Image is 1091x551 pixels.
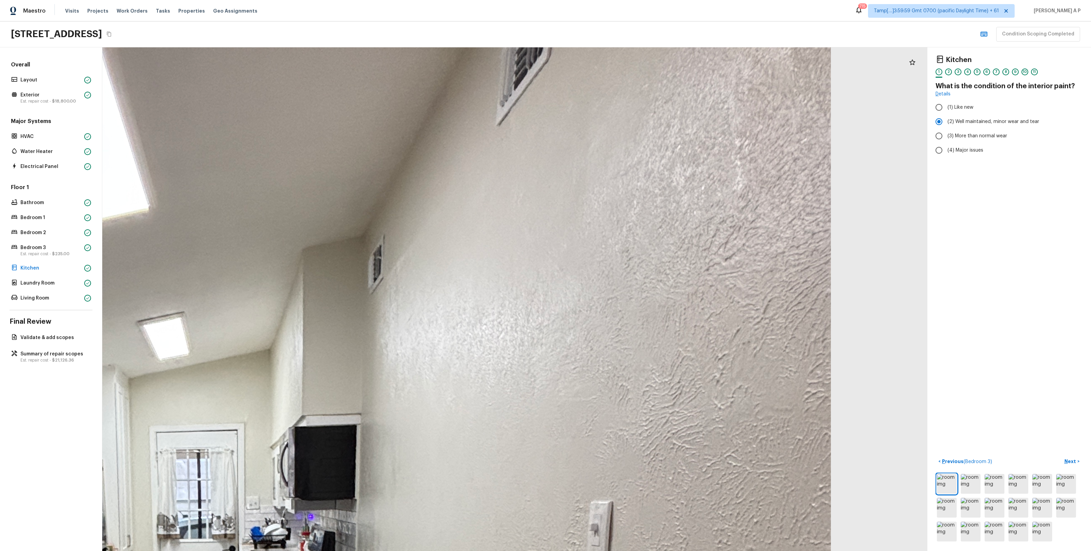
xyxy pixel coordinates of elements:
[52,358,74,362] span: $21,126.36
[937,522,957,541] img: room img
[1031,7,1081,14] span: [PERSON_NAME] A P
[936,456,995,467] button: <Previous(Bedroom 3)
[983,68,990,75] div: 6
[20,133,81,140] p: HVAC
[947,118,1039,125] span: (2) Well maintained, minor wear and tear
[1032,474,1052,494] img: room img
[1031,68,1038,75] div: 11
[947,104,973,111] span: (1) Like new
[65,7,79,14] span: Visits
[117,7,148,14] span: Work Orders
[156,9,170,13] span: Tasks
[11,28,102,40] h2: [STREET_ADDRESS]
[1002,68,1009,75] div: 8
[20,92,81,98] p: Exterior
[874,7,999,14] span: Tamp[…]3:59:59 Gmt 0700 (pacific Daylight Time) + 61
[20,77,81,83] p: Layout
[985,522,1004,541] img: room img
[937,474,957,494] img: room img
[860,3,866,10] div: 715
[20,334,88,341] p: Validate & add scopes
[105,30,114,39] button: Copy Address
[52,99,76,103] span: $18,800.00
[10,184,92,193] h5: Floor 1
[961,522,981,541] img: room img
[178,7,205,14] span: Properties
[1012,68,1019,75] div: 9
[10,61,92,70] h5: Overall
[10,118,92,126] h5: Major Systems
[964,68,971,75] div: 4
[20,295,81,302] p: Living Room
[87,7,108,14] span: Projects
[20,98,81,104] p: Est. repair cost -
[20,214,81,221] p: Bedroom 1
[1008,522,1028,541] img: room img
[1032,522,1052,541] img: room img
[23,7,46,14] span: Maestro
[955,68,961,75] div: 3
[936,91,951,97] a: Details
[213,7,257,14] span: Geo Assignments
[1008,474,1028,494] img: room img
[20,265,81,272] p: Kitchen
[936,68,942,75] div: 1
[947,147,983,154] span: (4) Major issues
[985,474,1004,494] img: room img
[1021,68,1028,75] div: 10
[20,280,81,287] p: Laundry Room
[1056,498,1076,518] img: room img
[20,199,81,206] p: Bathroom
[52,252,70,256] span: $235.00
[993,68,1000,75] div: 7
[941,458,992,465] p: Previous
[20,251,81,257] p: Est. repair cost -
[20,163,81,170] p: Electrical Panel
[20,148,81,155] p: Water Heater
[937,498,957,518] img: room img
[945,68,952,75] div: 2
[961,474,981,494] img: room img
[1008,498,1028,518] img: room img
[20,351,88,357] p: Summary of repair scopes
[20,244,81,251] p: Bedroom 3
[1056,474,1076,494] img: room img
[1032,498,1052,518] img: room img
[946,56,972,64] h4: Kitchen
[20,357,88,363] p: Est. repair cost -
[961,498,981,518] img: room img
[1064,458,1077,465] p: Next
[985,498,1004,518] img: room img
[10,317,92,326] h4: Final Review
[1061,456,1083,467] button: Next>
[936,82,1083,91] h4: What is the condition of the interior paint?
[20,229,81,236] p: Bedroom 2
[974,68,981,75] div: 5
[963,459,992,464] span: ( Bedroom 3 )
[947,133,1007,139] span: (3) More than normal wear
